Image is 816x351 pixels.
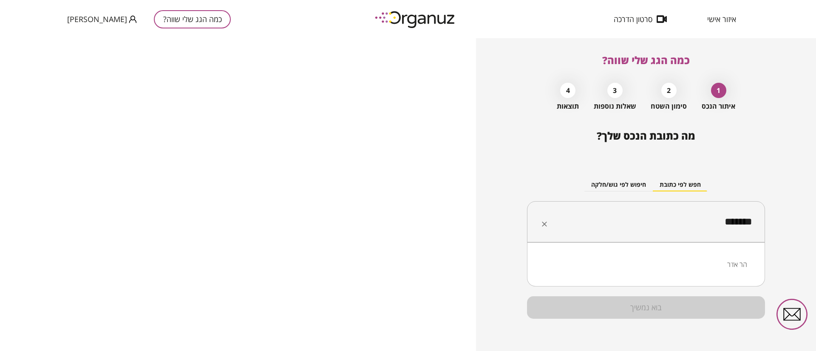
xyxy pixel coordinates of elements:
span: שאלות נוספות [594,102,636,110]
span: סרטון הדרכה [614,15,652,23]
button: איזור אישי [694,15,749,23]
span: איתור הנכס [702,102,735,110]
div: 3 [607,83,623,98]
span: איזור אישי [707,15,736,23]
div: 2 [661,83,677,98]
span: תוצאות [557,102,579,110]
span: כמה הגג שלי שווה? [602,53,690,67]
img: logo [369,8,462,31]
button: חפש לפי כתובת [653,179,708,191]
div: 1 [711,83,726,98]
span: מה כתובת הנכס שלך? [597,129,695,143]
span: סימון השטח [651,102,687,110]
span: [PERSON_NAME] [67,15,127,23]
div: 4 [560,83,575,98]
button: Clear [538,218,550,230]
button: [PERSON_NAME] [67,14,137,25]
button: כמה הגג שלי שווה? [154,10,231,28]
li: הר אדר [538,257,754,272]
button: חיפוש לפי גוש/חלקה [584,179,653,191]
button: סרטון הדרכה [601,15,680,23]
